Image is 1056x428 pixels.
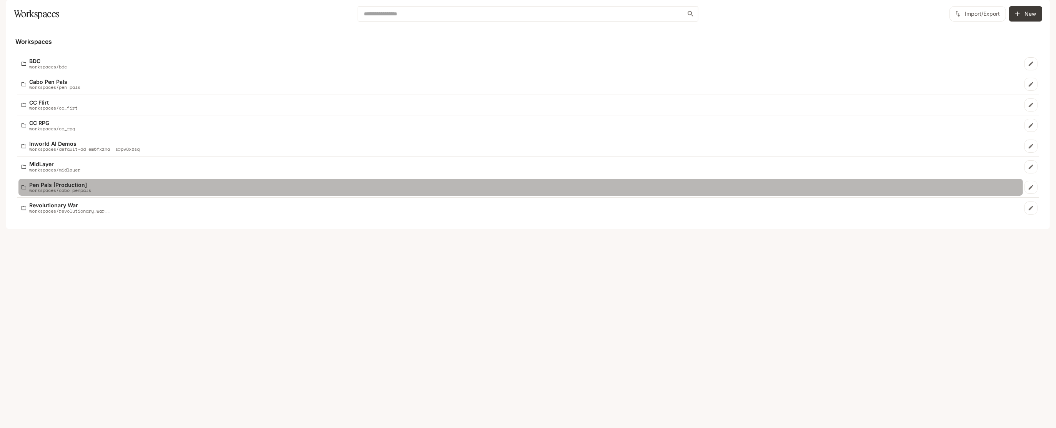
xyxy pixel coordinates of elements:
p: workspaces/default-dd_em6fxzha__srpv8xzsq [29,147,140,152]
p: Cabo Pen Pals [29,79,80,85]
a: Edit workspace [1024,160,1038,173]
h1: Workspaces [14,6,59,22]
p: workspaces/bdc [29,64,67,69]
p: CC RPG [29,120,75,126]
a: Edit workspace [1024,181,1038,194]
a: MidLayerworkspaces/midlayer [18,158,1023,175]
h5: Workspaces [15,37,1041,46]
p: workspaces/cc_flirt [29,105,78,110]
a: Revolutionary Warworkspaces/revolutionary_war__ [18,199,1023,216]
p: workspaces/cc_rpg [29,126,75,131]
a: Edit workspace [1024,78,1038,91]
p: workspaces/pen_pals [29,85,80,90]
a: Edit workspace [1024,57,1038,70]
a: Edit workspace [1024,98,1038,112]
p: Pen Pals [Production] [29,182,91,188]
a: CC Flirtworkspaces/cc_flirt [18,97,1023,114]
button: Import/Export [949,6,1006,22]
p: CC Flirt [29,100,78,105]
a: Edit workspace [1024,119,1038,132]
p: workspaces/cabo_penpals [29,188,91,193]
p: MidLayer [29,161,80,167]
a: BDCworkspaces/bdc [18,55,1023,72]
p: workspaces/midlayer [29,167,80,172]
a: Edit workspace [1024,140,1038,153]
a: Edit workspace [1024,202,1038,215]
a: CC RPGworkspaces/cc_rpg [18,117,1023,134]
a: Cabo Pen Palsworkspaces/pen_pals [18,76,1023,93]
a: Inworld AI Demosworkspaces/default-dd_em6fxzha__srpv8xzsq [18,138,1023,155]
button: Create workspace [1009,6,1042,22]
p: Revolutionary War [29,202,110,208]
p: workspaces/revolutionary_war__ [29,208,110,213]
p: BDC [29,58,67,64]
a: Pen Pals [Production]workspaces/cabo_penpals [18,179,1023,196]
p: Inworld AI Demos [29,141,140,147]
